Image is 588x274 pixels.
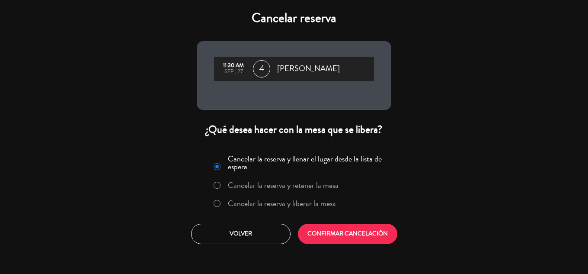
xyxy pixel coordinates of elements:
h4: Cancelar reserva [197,10,391,26]
div: sep., 27 [218,69,249,75]
span: [PERSON_NAME] [277,62,340,75]
button: Volver [191,224,291,244]
span: 4 [253,60,270,77]
div: 11:30 AM [218,63,249,69]
label: Cancelar la reserva y llenar el lugar desde la lista de espera [228,155,386,171]
label: Cancelar la reserva y retener la mesa [228,181,339,189]
div: ¿Qué desea hacer con la mesa que se libera? [197,123,391,136]
button: CONFIRMAR CANCELACIÓN [298,224,397,244]
label: Cancelar la reserva y liberar la mesa [228,200,336,207]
